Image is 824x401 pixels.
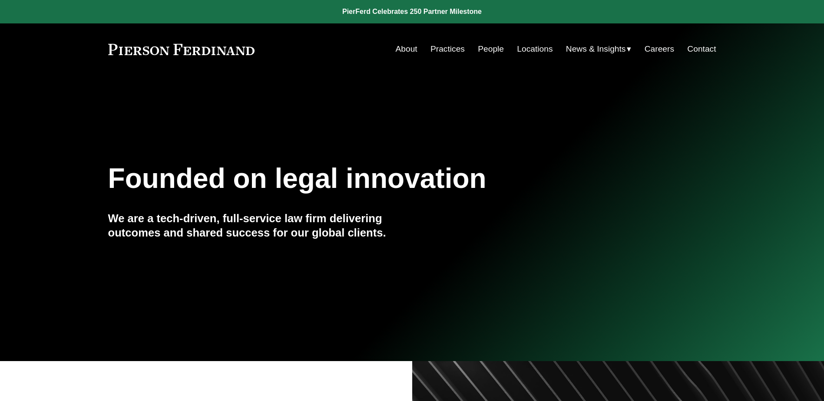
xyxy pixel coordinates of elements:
h4: We are a tech-driven, full-service law firm delivering outcomes and shared success for our global... [108,211,412,240]
h1: Founded on legal innovation [108,163,615,194]
a: Careers [645,41,674,57]
a: Contact [687,41,716,57]
a: Practices [430,41,465,57]
a: People [478,41,504,57]
a: Locations [517,41,553,57]
a: folder dropdown [566,41,632,57]
a: About [396,41,417,57]
span: News & Insights [566,42,626,57]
